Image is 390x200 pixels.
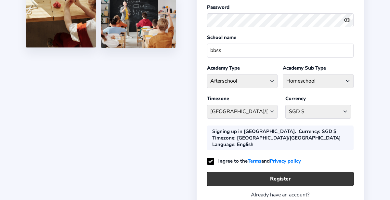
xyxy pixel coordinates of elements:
label: Timezone [207,95,229,102]
ion-icon: eye outline [344,17,351,23]
label: Academy Sub Type [283,65,326,71]
div: : SGD $ [299,128,336,135]
label: Currency [285,95,306,102]
label: School name [207,34,236,41]
button: eye outlineeye off outline [344,17,354,23]
a: Privacy policy [270,157,301,165]
label: I agree to the and [207,158,301,164]
label: Password [207,4,229,10]
b: Currency [299,128,319,135]
b: Language [212,141,234,148]
button: Register [207,172,354,186]
div: : English [212,141,253,148]
label: Academy Type [207,65,240,71]
a: Terms [248,157,261,165]
b: Timezone [212,135,234,141]
div: : [GEOGRAPHIC_DATA]/[GEOGRAPHIC_DATA] [212,135,341,141]
div: Already have an account? [207,191,354,198]
div: Signing up in [GEOGRAPHIC_DATA]. [212,128,296,135]
input: School name [207,44,354,58]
